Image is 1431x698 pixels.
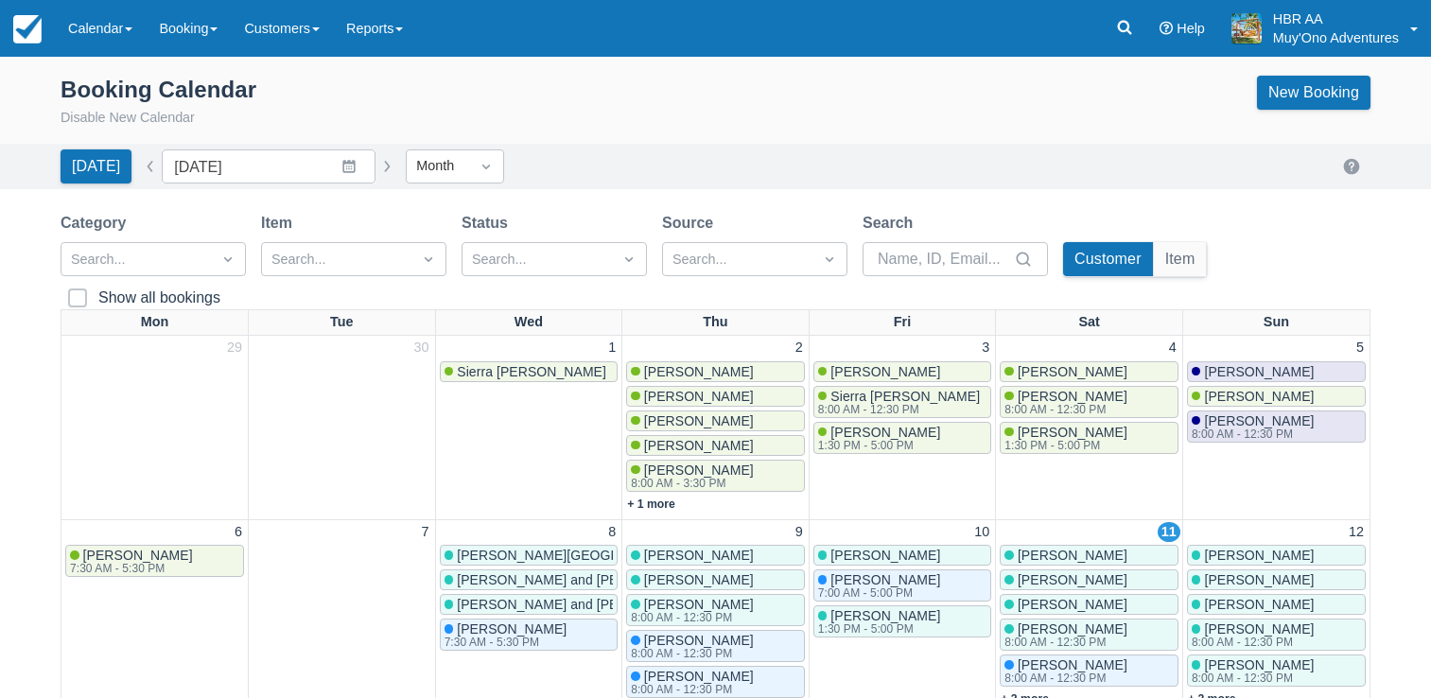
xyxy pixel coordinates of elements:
span: Sierra [PERSON_NAME] [457,364,606,379]
a: [PERSON_NAME] [1187,569,1366,590]
a: 8 [604,522,620,543]
div: Booking Calendar [61,76,256,104]
a: Sat [1074,310,1103,335]
span: [PERSON_NAME] and [PERSON_NAME] [457,597,707,612]
span: Dropdown icon [820,250,839,269]
a: [PERSON_NAME] [813,361,992,382]
span: [PERSON_NAME] [1018,657,1127,672]
span: [PERSON_NAME] [1018,548,1127,563]
a: 1 [604,338,620,358]
a: 29 [223,338,246,358]
a: New Booking [1257,76,1370,110]
div: 8:00 AM - 12:30 PM [631,648,750,659]
a: Sierra [PERSON_NAME] [440,361,619,382]
span: [PERSON_NAME] [1018,389,1127,404]
div: 8:00 AM - 12:30 PM [1004,404,1124,415]
a: Tue [326,310,358,335]
div: 1:30 PM - 5:00 PM [818,623,937,635]
div: Show all bookings [98,288,220,307]
a: [PERSON_NAME] and [PERSON_NAME] [440,594,619,615]
span: [PERSON_NAME] and [PERSON_NAME] [457,572,707,587]
span: [PERSON_NAME] [830,548,940,563]
a: Sierra [PERSON_NAME]8:00 AM - 12:30 PM [813,386,992,418]
span: [PERSON_NAME] [644,364,754,379]
div: 8:00 AM - 12:30 PM [1192,637,1311,648]
span: [PERSON_NAME] [1204,597,1314,612]
a: [PERSON_NAME] [1187,361,1366,382]
span: Dropdown icon [419,250,438,269]
div: 8:00 AM - 3:30 PM [631,478,750,489]
label: Category [61,212,133,235]
a: [PERSON_NAME]1:30 PM - 5:00 PM [813,422,992,454]
a: [PERSON_NAME]1:30 PM - 5:00 PM [1000,422,1178,454]
a: [PERSON_NAME] [626,569,805,590]
span: [PERSON_NAME] [644,633,754,648]
a: [PERSON_NAME]8:00 AM - 12:30 PM [626,630,805,662]
span: Dropdown icon [218,250,237,269]
span: [PERSON_NAME] [1204,621,1314,637]
div: 8:00 AM - 12:30 PM [1192,672,1311,684]
a: [PERSON_NAME] [1187,545,1366,566]
a: 11 [1158,522,1180,543]
span: [PERSON_NAME] [644,413,754,428]
a: [PERSON_NAME]1:30 PM - 5:00 PM [813,605,992,637]
span: [PERSON_NAME] [1204,364,1314,379]
a: 12 [1345,522,1368,543]
label: Status [462,212,515,235]
a: 6 [231,522,246,543]
span: [PERSON_NAME][GEOGRAPHIC_DATA] [457,548,706,563]
p: Muy'Ono Adventures [1273,28,1399,47]
div: 8:00 AM - 12:30 PM [818,404,976,415]
span: [PERSON_NAME] [1018,572,1127,587]
img: checkfront-main-nav-mini-logo.png [13,15,42,44]
a: [PERSON_NAME]7:30 AM - 5:30 PM [440,619,619,651]
span: [PERSON_NAME] [644,548,754,563]
label: Item [261,212,300,235]
a: [PERSON_NAME] [1000,361,1178,382]
a: [PERSON_NAME]8:00 AM - 12:30 PM [626,666,805,698]
input: Date [162,149,375,183]
a: Wed [511,310,547,335]
p: HBR AA [1273,9,1399,28]
div: 8:00 AM - 12:30 PM [631,612,750,623]
i: Help [1160,22,1173,35]
span: Help [1177,21,1205,36]
a: Thu [699,310,731,335]
a: [PERSON_NAME]7:00 AM - 5:00 PM [813,569,992,602]
a: + 1 more [627,497,675,511]
a: [PERSON_NAME]8:00 AM - 12:30 PM [626,594,805,626]
button: Disable New Calendar [61,108,195,129]
span: [PERSON_NAME] [644,462,754,478]
a: [PERSON_NAME]8:00 AM - 12:30 PM [1000,386,1178,418]
a: [PERSON_NAME] [1187,386,1366,407]
label: Source [662,212,721,235]
div: 8:00 AM - 12:30 PM [1004,672,1124,684]
a: Fri [890,310,915,335]
a: [PERSON_NAME] [1000,569,1178,590]
span: [PERSON_NAME] [457,621,567,637]
div: 8:00 AM - 12:30 PM [631,684,750,695]
span: [PERSON_NAME] [1018,621,1127,637]
a: [PERSON_NAME] [626,410,805,431]
div: 7:00 AM - 5:00 PM [818,587,937,599]
input: Name, ID, Email... [878,242,1010,276]
a: [PERSON_NAME] [626,386,805,407]
div: 1:30 PM - 5:00 PM [1004,440,1124,451]
button: Customer [1063,242,1153,276]
a: 30 [410,338,433,358]
span: [PERSON_NAME] [830,608,940,623]
a: 4 [1165,338,1180,358]
span: [PERSON_NAME] [1018,597,1127,612]
span: [PERSON_NAME] [644,438,754,453]
a: 5 [1352,338,1368,358]
div: 7:30 AM - 5:30 PM [445,637,564,648]
a: [PERSON_NAME]7:30 AM - 5:30 PM [65,545,244,577]
label: Search [863,212,920,235]
span: [PERSON_NAME] [1204,572,1314,587]
a: [PERSON_NAME] [626,545,805,566]
a: 7 [418,522,433,543]
div: Month [416,156,460,177]
span: [PERSON_NAME] [830,364,940,379]
a: [PERSON_NAME]8:00 AM - 12:30 PM [1187,410,1366,443]
span: [PERSON_NAME] [830,572,940,587]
